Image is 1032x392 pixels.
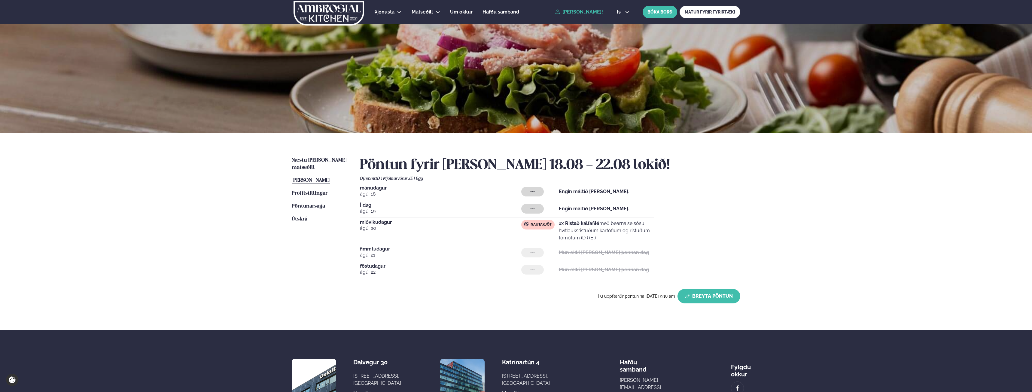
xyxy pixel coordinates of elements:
a: MATUR FYRIR FYRIRTÆKI [680,6,740,18]
div: [STREET_ADDRESS], [GEOGRAPHIC_DATA] [502,372,550,387]
div: Ofnæmi: [360,176,740,181]
strong: Mun ekki [PERSON_NAME] þennan dag [559,250,649,255]
span: --- [530,206,535,211]
span: miðvikudagur [360,220,521,225]
span: ágú. 21 [360,251,521,259]
span: Í dag [360,203,521,208]
img: beef.svg [524,222,529,226]
a: Prófílstillingar [292,190,327,197]
span: Um okkur [450,9,473,15]
span: fimmtudagur [360,247,521,251]
div: [STREET_ADDRESS], [GEOGRAPHIC_DATA] [353,372,401,387]
a: Útskrá [292,216,307,223]
strong: Mun ekki [PERSON_NAME] þennan dag [559,267,649,272]
span: Þú uppfærðir pöntunina [DATE] 9:18 am [598,294,675,299]
span: Útskrá [292,217,307,222]
span: föstudagur [360,264,521,269]
a: [PERSON_NAME] [292,177,330,184]
div: Fylgdu okkur [731,359,751,378]
a: Hafðu samband [483,8,519,16]
a: Cookie settings [6,374,18,386]
span: ágú. 18 [360,190,521,198]
span: Hafðu samband [483,9,519,15]
button: BÓKA BORÐ [643,6,677,18]
img: image alt [734,385,741,392]
span: ágú. 22 [360,269,521,276]
a: Matseðill [412,8,433,16]
a: Pöntunarsaga [292,203,325,210]
p: með bearnaise sósu, hvítlauksristuðum kartöflum og ristuðum tómötum (D ) (E ) [559,220,654,242]
a: Næstu [PERSON_NAME] matseðill [292,157,348,171]
span: Pöntunarsaga [292,204,325,209]
span: --- [530,189,535,194]
button: is [612,10,635,14]
span: is [617,10,623,14]
a: Um okkur [450,8,473,16]
span: Matseðill [412,9,433,15]
span: (E ) Egg [409,176,423,181]
span: Prófílstillingar [292,191,327,196]
strong: 1x Ristað kálfafilé [559,220,599,226]
span: (D ) Mjólkurvörur , [376,176,409,181]
span: mánudagur [360,186,521,190]
a: Þjónusta [374,8,394,16]
img: logo [293,1,365,26]
span: --- [530,250,535,255]
span: --- [530,267,535,272]
span: [PERSON_NAME] [292,178,330,183]
span: Hafðu samband [620,354,647,373]
a: [PERSON_NAME]! [555,9,603,15]
h2: Pöntun fyrir [PERSON_NAME] 18.08 - 22.08 lokið! [360,157,740,174]
strong: Engin máltíð [PERSON_NAME]. [559,206,629,211]
div: Dalvegur 30 [353,359,401,366]
span: Nautakjöt [531,222,552,227]
span: Þjónusta [374,9,394,15]
span: ágú. 19 [360,208,521,215]
span: Næstu [PERSON_NAME] matseðill [292,158,346,170]
div: Katrínartún 4 [502,359,550,366]
strong: Engin máltíð [PERSON_NAME]. [559,189,629,194]
span: ágú. 20 [360,225,521,232]
button: Breyta Pöntun [677,289,740,303]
